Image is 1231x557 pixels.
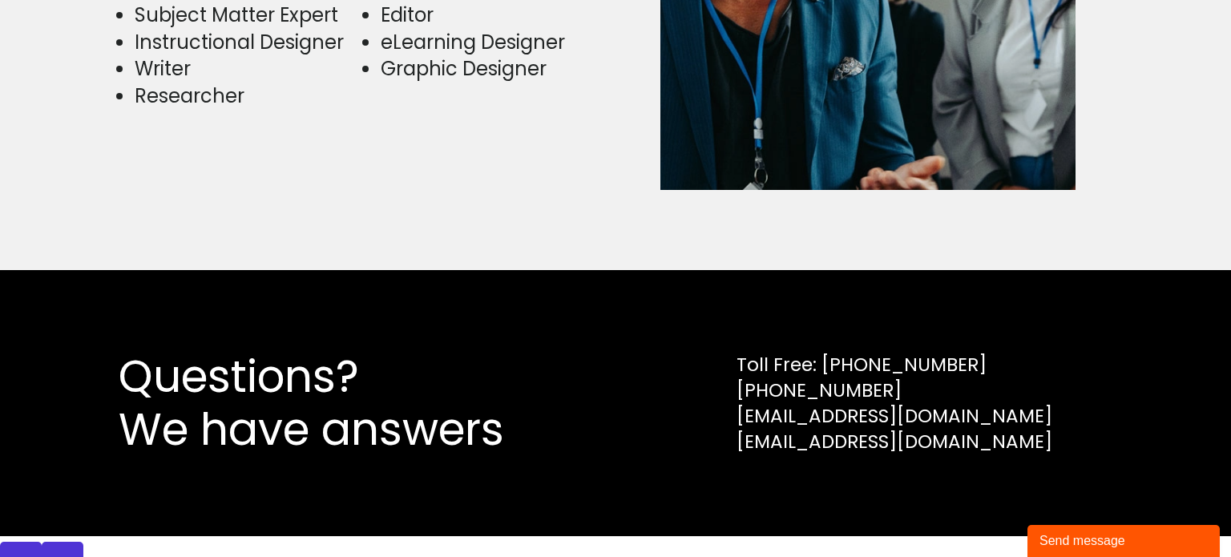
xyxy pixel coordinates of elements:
[135,55,361,83] li: Writer
[135,29,361,56] li: Instructional Designer
[381,2,607,29] li: Editor
[1027,522,1223,557] iframe: chat widget
[135,83,361,110] li: Researcher
[135,2,361,29] li: Subject Matter Expert
[737,352,1052,455] div: Toll Free: [PHONE_NUMBER] [PHONE_NUMBER] [EMAIL_ADDRESS][DOMAIN_NAME] [EMAIL_ADDRESS][DOMAIN_NAME]
[381,55,607,83] li: Graphic Designer
[381,29,607,56] li: eLearning Designer
[119,350,554,456] h2: Questions? We have answers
